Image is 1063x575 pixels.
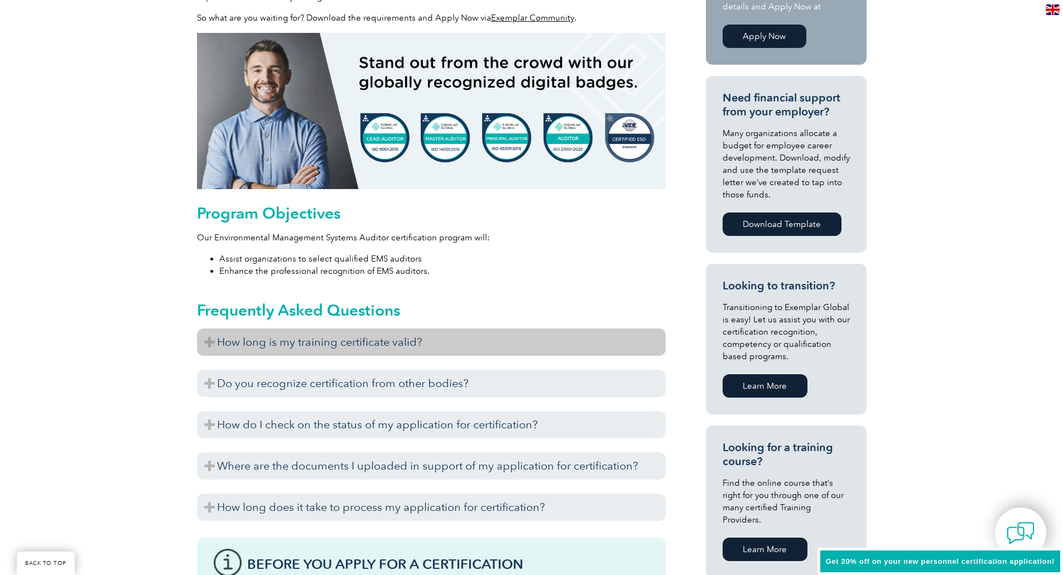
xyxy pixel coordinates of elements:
[826,557,1055,566] span: Get 20% off on your new personnel certification application!
[197,204,666,222] h2: Program Objectives
[723,91,850,119] h3: Need financial support from your employer?
[723,374,807,398] a: Learn More
[17,552,75,575] a: BACK TO TOP
[723,279,850,293] h3: Looking to transition?
[219,265,666,277] li: Enhance the professional recognition of EMS auditors.
[723,127,850,201] p: Many organizations allocate a budget for employee career development. Download, modify and use th...
[723,538,807,561] a: Learn More
[247,557,649,571] h3: Before You Apply For a Certification
[197,231,666,244] p: Our Environmental Management Systems Auditor certification program will:
[723,477,850,526] p: Find the online course that’s right for you through one of our many certified Training Providers.
[1007,519,1035,547] img: contact-chat.png
[723,25,806,48] a: Apply Now
[197,301,666,319] h2: Frequently Asked Questions
[723,212,841,236] a: Download Template
[219,253,666,265] li: Assist organizations to select qualified EMS auditors
[197,12,666,24] p: So what are you waiting for? Download the requirements and Apply Now via .
[723,301,850,363] p: Transitioning to Exemplar Global is easy! Let us assist you with our certification recognition, c...
[1046,4,1060,15] img: en
[723,441,850,468] h3: Looking for a training course?
[197,328,666,356] h3: How long is my training certificate valid?
[491,13,574,23] a: Exemplar Community
[197,370,666,397] h3: Do you recognize certification from other bodies?
[197,411,666,438] h3: How do I check on the status of my application for certification?
[197,494,666,521] h3: How long does it take to process my application for certification?
[197,452,666,480] h3: Where are the documents I uploaded in support of my application for certification?
[197,33,666,189] img: badges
